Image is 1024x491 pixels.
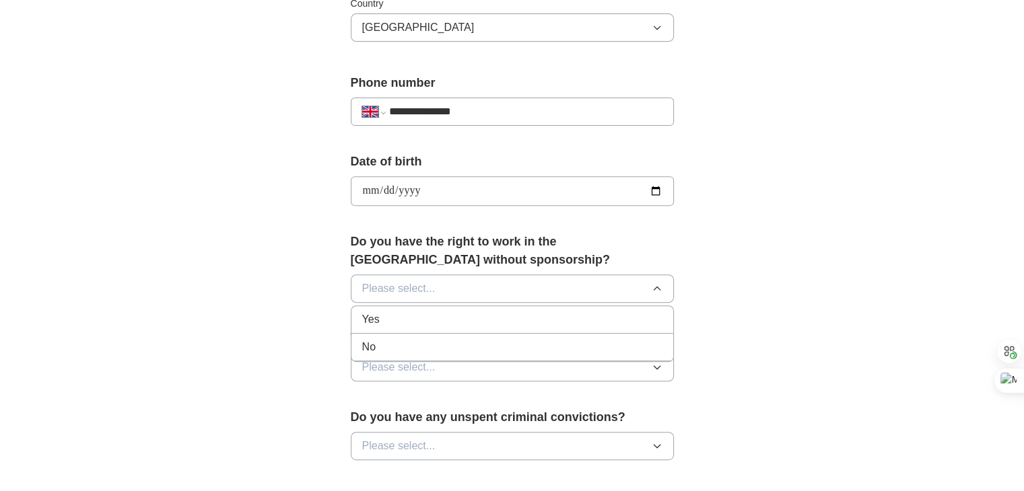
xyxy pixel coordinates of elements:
[351,74,674,92] label: Phone number
[362,339,376,355] span: No
[362,280,436,297] span: Please select...
[351,408,674,426] label: Do you have any unspent criminal convictions?
[351,274,674,303] button: Please select...
[351,233,674,269] label: Do you have the right to work in the [GEOGRAPHIC_DATA] without sponsorship?
[351,153,674,171] label: Date of birth
[362,311,380,328] span: Yes
[362,438,436,454] span: Please select...
[362,20,475,36] span: [GEOGRAPHIC_DATA]
[351,353,674,381] button: Please select...
[351,13,674,42] button: [GEOGRAPHIC_DATA]
[362,359,436,375] span: Please select...
[351,432,674,460] button: Please select...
